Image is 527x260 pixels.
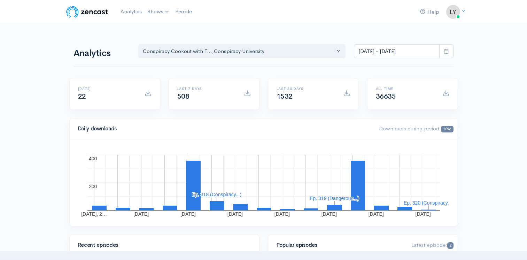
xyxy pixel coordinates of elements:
span: Latest episode: [411,242,453,248]
text: Ep. 318 (Conspiracy...) [192,192,241,197]
a: Help [417,5,442,20]
span: 22 [78,92,86,101]
text: [DATE] [368,211,383,217]
a: Analytics [118,4,145,19]
h6: [DATE] [78,87,136,91]
text: Ep. 320 (Conspiracy...) [403,200,453,206]
text: [DATE], 2… [81,211,107,217]
span: 1096 [441,126,453,132]
img: ZenCast Logo [65,5,109,19]
h6: Last 30 days [277,87,335,91]
text: [DATE] [274,211,289,217]
span: 1532 [277,92,293,101]
svg: A chart. [78,148,449,217]
span: Downloads during period: [379,125,453,132]
text: 400 [89,156,97,161]
text: [DATE] [133,211,148,217]
h4: Daily downloads [78,126,371,132]
text: Ep. 319 (Dangerous...) [310,196,359,201]
h6: Last 7 days [177,87,235,91]
h1: Analytics [73,48,130,59]
a: Shows [145,4,172,20]
input: analytics date range selector [354,44,440,59]
span: 508 [177,92,189,101]
div: Conspiracy Cookout with T... , Conspiracy University [143,47,335,55]
h4: Popular episodes [277,242,403,248]
span: 2 [447,242,453,249]
text: 200 [89,184,97,189]
span: 36635 [376,92,396,101]
a: People [172,4,195,19]
button: Conspiracy Cookout with T..., Conspiracy University [138,44,346,59]
h4: Recent episodes [78,242,247,248]
h6: All time [376,87,434,91]
text: [DATE] [321,211,336,217]
text: [DATE] [415,211,431,217]
text: [DATE] [227,211,242,217]
text: [DATE] [180,211,195,217]
img: ... [446,5,460,19]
